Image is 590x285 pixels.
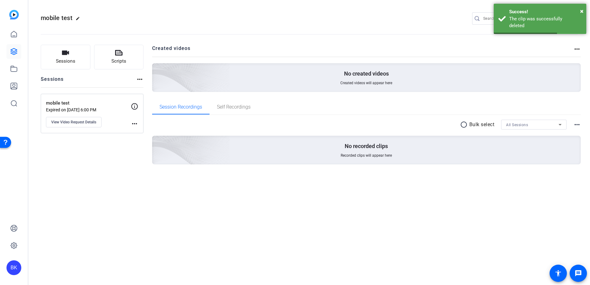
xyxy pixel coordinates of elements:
span: Self Recordings [217,105,251,109]
div: The clip was successfully deleted [509,15,582,29]
span: mobile test [41,14,73,22]
p: No recorded clips [345,142,388,150]
span: Created videos will appear here [340,81,392,85]
button: Sessions [41,45,90,69]
span: All Sessions [506,123,528,127]
mat-icon: accessibility [555,270,562,277]
p: Expired on [DATE] 6:00 PM [46,107,131,112]
mat-icon: more_horiz [573,121,581,128]
p: Bulk select [469,121,495,128]
img: Creted videos background [83,2,230,136]
input: Search [483,15,539,22]
p: mobile test [46,100,131,107]
mat-icon: more_horiz [131,120,138,127]
p: No created videos [344,70,389,77]
span: Recorded clips will appear here [341,153,392,158]
img: blue-gradient.svg [9,10,19,19]
mat-icon: more_horiz [136,76,143,83]
span: Session Recordings [160,105,202,109]
mat-icon: edit [76,16,83,24]
h2: Sessions [41,76,64,87]
img: embarkstudio-empty-session.png [83,75,230,209]
div: Success! [509,8,582,15]
h2: Created videos [152,45,574,57]
mat-icon: more_horiz [573,45,581,53]
span: Scripts [111,58,126,65]
span: View Video Request Details [51,120,96,125]
mat-icon: message [575,270,582,277]
span: × [580,7,584,15]
button: Scripts [94,45,144,69]
button: Close [580,6,584,16]
span: Sessions [56,58,75,65]
div: BK [6,260,21,275]
mat-icon: radio_button_unchecked [460,121,469,128]
button: View Video Request Details [46,117,102,127]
